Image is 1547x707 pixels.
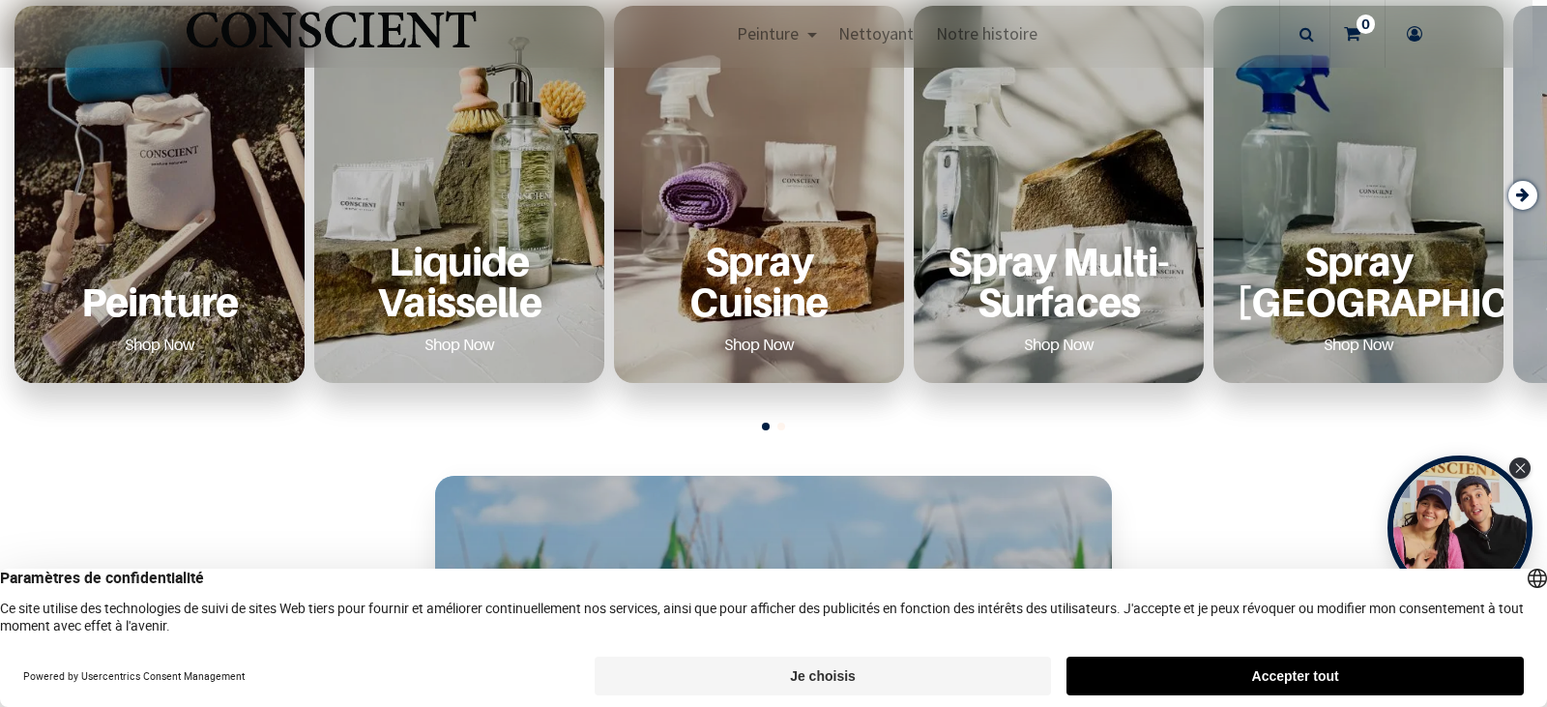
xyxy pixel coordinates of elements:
[16,16,74,74] button: Open chat widget
[777,423,785,430] span: Go to slide 2
[1213,6,1503,383] div: 5 / 6
[1001,329,1118,360] a: Shop Now
[937,241,1181,321] a: Spray Multi-Surfaces
[762,423,770,430] span: Go to slide 1
[914,6,1204,383] div: 4 / 6
[1508,181,1537,210] div: Next slide
[1387,456,1532,601] div: Tolstoy bubble widget
[102,329,219,360] a: Shop Now
[401,329,518,360] a: Shop Now
[1509,457,1531,479] div: Close Tolstoy widget
[1237,241,1480,321] a: Spray [GEOGRAPHIC_DATA]
[1357,15,1375,34] sup: 0
[337,241,581,321] a: Liquide Vaisselle
[1300,329,1417,360] a: Shop Now
[838,22,914,44] span: Nettoyant
[737,22,799,44] span: Peinture
[38,281,281,321] a: Peinture
[614,6,904,383] div: 3 / 6
[637,241,881,321] a: Spray Cuisine
[15,6,305,383] div: 1 / 6
[701,329,818,360] a: Shop Now
[314,6,604,383] div: 2 / 6
[1387,456,1532,601] div: Open Tolstoy widget
[936,22,1037,44] span: Notre histoire
[1387,456,1532,601] div: Open Tolstoy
